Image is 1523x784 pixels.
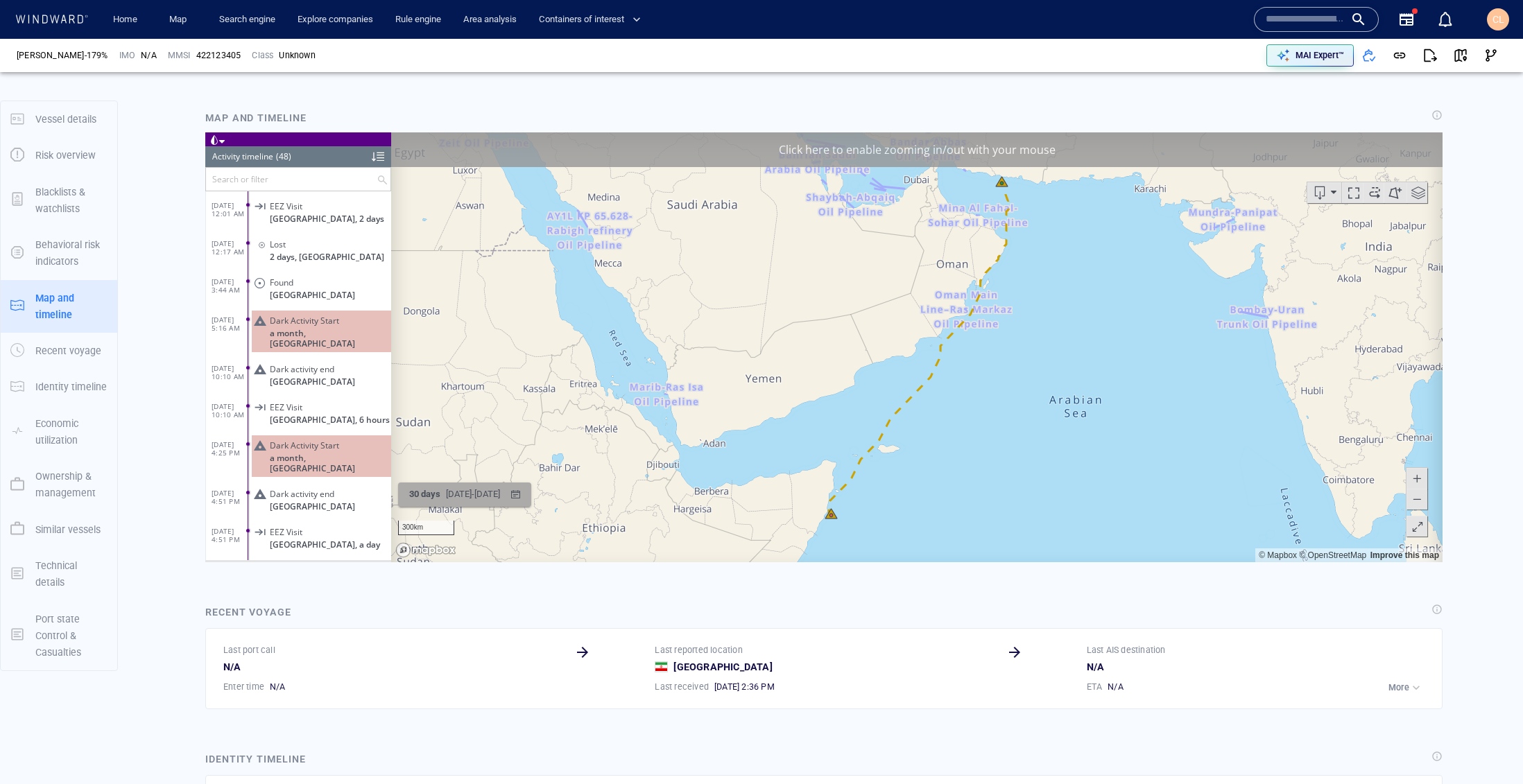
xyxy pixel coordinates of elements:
[390,8,447,32] a: Rule engine
[223,644,275,656] p: Last port call
[714,681,775,693] span: [DATE] 2:36 PM
[1201,50,1222,71] div: Toggle map information layers
[238,351,298,373] div: [DATE] - [DATE]
[64,157,150,168] span: [GEOGRAPHIC_DATA]
[1,369,117,405] button: Identity timeline
[193,388,249,403] div: 300km
[1,174,117,227] button: Blacklists & watchlists
[6,135,186,173] dl: [DATE] 3:44 AMFound[GEOGRAPHIC_DATA]
[64,232,129,242] span: Dark activity end
[64,320,186,341] span: a month, [GEOGRAPHIC_DATA]
[64,394,97,405] span: EEZ Visit
[1,137,117,173] button: Risk overview
[1165,418,1234,428] a: Improve this map
[17,49,108,62] div: [PERSON_NAME]-179%
[1464,722,1513,774] iframe: Chat
[1476,40,1506,71] button: Visual Link Analysis
[6,69,43,85] span: [DATE] 12:01 AM
[1388,681,1409,694] p: More
[1,112,117,125] a: Vessel details
[1,299,117,312] a: Map and timeline
[1158,50,1178,71] div: Toggle vessel historical path
[64,195,186,216] span: a month, [GEOGRAPHIC_DATA]
[6,97,186,135] dl: [DATE] 12:17 AMLost2 days, [GEOGRAPHIC_DATA]
[1087,681,1103,693] p: ETA
[1,227,117,280] button: Behavioral risk indicators
[64,119,179,130] span: 2 days, [GEOGRAPHIC_DATA]
[64,81,179,92] span: [GEOGRAPHIC_DATA], 2 days
[214,8,281,32] a: Search engine
[1445,40,1476,71] button: View on map
[64,308,134,318] span: Dark Activity Start
[6,356,43,373] span: [DATE] 4:51 PM
[279,49,315,62] div: Unknown
[270,681,286,693] div: N/A
[1492,14,1504,25] span: CL
[221,656,244,678] div: N/A
[1484,6,1512,33] button: CL
[655,644,742,656] p: Last reported location
[6,222,186,260] dl: [DATE] 10:10 AMDark activity end[GEOGRAPHIC_DATA]
[1,512,117,548] button: Similar vessels
[533,8,653,32] button: Containers of interest
[64,270,97,280] span: EEZ Visit
[6,107,43,123] span: [DATE] 12:17 AM
[671,656,775,678] div: [GEOGRAPHIC_DATA]
[1,406,117,459] button: Economic utilization
[103,8,147,32] button: Home
[6,183,43,200] span: [DATE] 5:16 AM
[1,601,117,671] button: Port state Control & Casualties
[64,407,175,417] span: [GEOGRAPHIC_DATA], a day
[1137,50,1158,71] div: Focus on vessel path
[6,270,43,286] span: [DATE] 10:10 AM
[164,8,197,32] a: Map
[1178,50,1201,71] button: Create an AOI.
[1,458,117,512] button: Ownership & management
[1,246,117,259] a: Behavioral risk indicators
[64,107,80,117] span: Lost
[292,8,379,32] a: Explore companies
[35,468,107,502] p: Ownership & management
[1296,49,1344,62] p: MAI Expert™
[1102,50,1137,71] button: Export vessel information
[1,148,117,162] a: Risk overview
[1,628,117,641] a: Port state Control & Casualties
[1,333,117,369] button: Recent voyage
[35,236,107,270] p: Behavioral risk indicators
[6,308,43,324] span: [DATE] 4:25 PM
[223,681,264,693] p: Enter time
[64,145,88,155] span: Found
[1266,44,1354,67] button: MAI Expert™
[252,49,273,62] p: Class
[6,260,186,298] dl: [DATE] 10:10 AMEEZ Visit[GEOGRAPHIC_DATA], 6 hours
[35,290,107,324] p: Map and timeline
[190,410,251,426] a: Mapbox logo
[119,49,136,62] p: IMO
[205,751,305,767] div: Identity timeline
[458,8,522,32] a: Area analysis
[35,521,101,538] p: Similar vessels
[1,193,117,206] a: Blacklists & watchlists
[1415,40,1445,71] button: Export report
[7,14,68,35] div: Activity timeline
[35,415,107,449] p: Economic utilization
[35,147,96,164] p: Risk overview
[35,611,107,661] p: Port state Control & Casualties
[35,557,107,591] p: Technical details
[107,8,143,32] a: Home
[1,344,117,357] a: Recent voyage
[6,173,186,222] dl: [DATE] 5:16 AMDark Activity Starta month, [GEOGRAPHIC_DATA]
[17,49,108,62] span: MOHSENI-179%
[1,424,117,437] a: Economic utilization
[6,298,186,347] dl: [DATE] 4:25 PMDark Activity Starta month, [GEOGRAPHIC_DATA]
[1087,644,1166,656] p: Last AIS destination
[1,380,117,393] a: Identity timeline
[1084,656,1108,678] div: N/A
[64,369,150,379] span: [GEOGRAPHIC_DATA]
[1178,50,1201,71] div: tooltips.createAOI
[64,244,150,254] span: [GEOGRAPHIC_DATA]
[1,101,117,137] button: Vessel details
[1,548,117,601] button: Technical details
